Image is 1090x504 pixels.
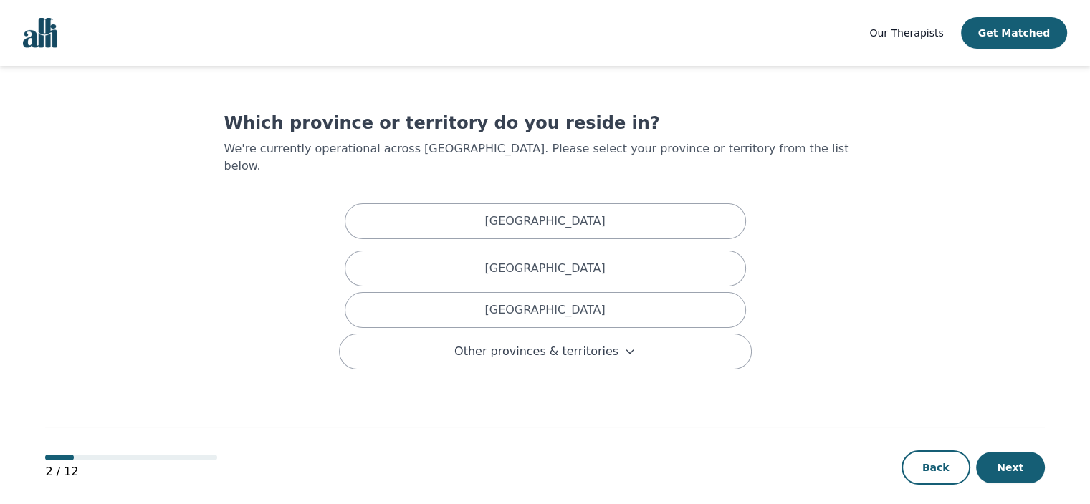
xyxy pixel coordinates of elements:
button: Back [902,450,970,485]
button: Next [976,452,1045,483]
p: 2 / 12 [45,463,217,480]
p: [GEOGRAPHIC_DATA] [484,260,605,277]
img: alli logo [23,18,57,48]
p: [GEOGRAPHIC_DATA] [484,213,605,230]
button: Get Matched [961,17,1067,49]
button: Other provinces & territories [339,334,752,369]
p: [GEOGRAPHIC_DATA] [484,301,605,319]
span: Other provinces & territories [454,343,618,360]
p: We're currently operational across [GEOGRAPHIC_DATA]. Please select your province or territory fr... [224,140,866,175]
a: Our Therapists [869,24,943,42]
span: Our Therapists [869,27,943,39]
h1: Which province or territory do you reside in? [224,112,866,135]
